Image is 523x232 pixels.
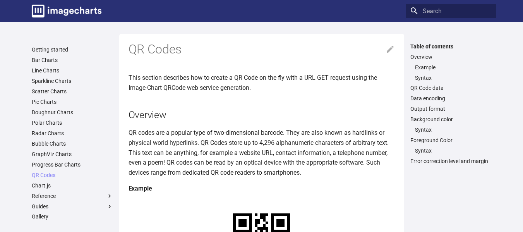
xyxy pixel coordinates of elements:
[32,77,113,84] a: Sparkline Charts
[129,184,395,194] h4: Example
[406,43,496,50] label: Table of contents
[410,84,492,91] a: QR Code data
[406,4,496,18] input: Search
[415,126,492,133] a: Syntax
[32,5,101,17] img: logo
[32,57,113,64] a: Bar Charts
[129,41,395,58] h1: QR Codes
[410,53,492,60] a: Overview
[410,158,492,165] a: Error correction level and margin
[32,151,113,158] a: GraphViz Charts
[32,119,113,126] a: Polar Charts
[32,192,113,199] label: Reference
[32,161,113,168] a: Progress Bar Charts
[129,128,395,177] p: QR codes are a popular type of two-dimensional barcode. They are also known as hardlinks or physi...
[32,109,113,116] a: Doughnut Charts
[415,64,492,71] a: Example
[32,46,113,53] a: Getting started
[410,95,492,102] a: Data encoding
[32,203,113,210] label: Guides
[410,126,492,133] nav: Background color
[32,172,113,179] a: QR Codes
[410,64,492,81] nav: Overview
[32,182,113,189] a: Chart.js
[415,147,492,154] a: Syntax
[32,140,113,147] a: Bubble Charts
[32,88,113,95] a: Scatter Charts
[415,74,492,81] a: Syntax
[410,137,492,144] a: Foreground Color
[129,73,395,93] p: This section describes how to create a QR Code on the fly with a URL GET request using the Image-...
[410,147,492,154] nav: Foreground Color
[406,43,496,165] nav: Table of contents
[32,213,113,220] a: Gallery
[32,130,113,137] a: Radar Charts
[129,108,395,122] h2: Overview
[32,98,113,105] a: Pie Charts
[32,67,113,74] a: Line Charts
[410,105,492,112] a: Output format
[410,116,492,123] a: Background color
[29,2,105,21] a: Image-Charts documentation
